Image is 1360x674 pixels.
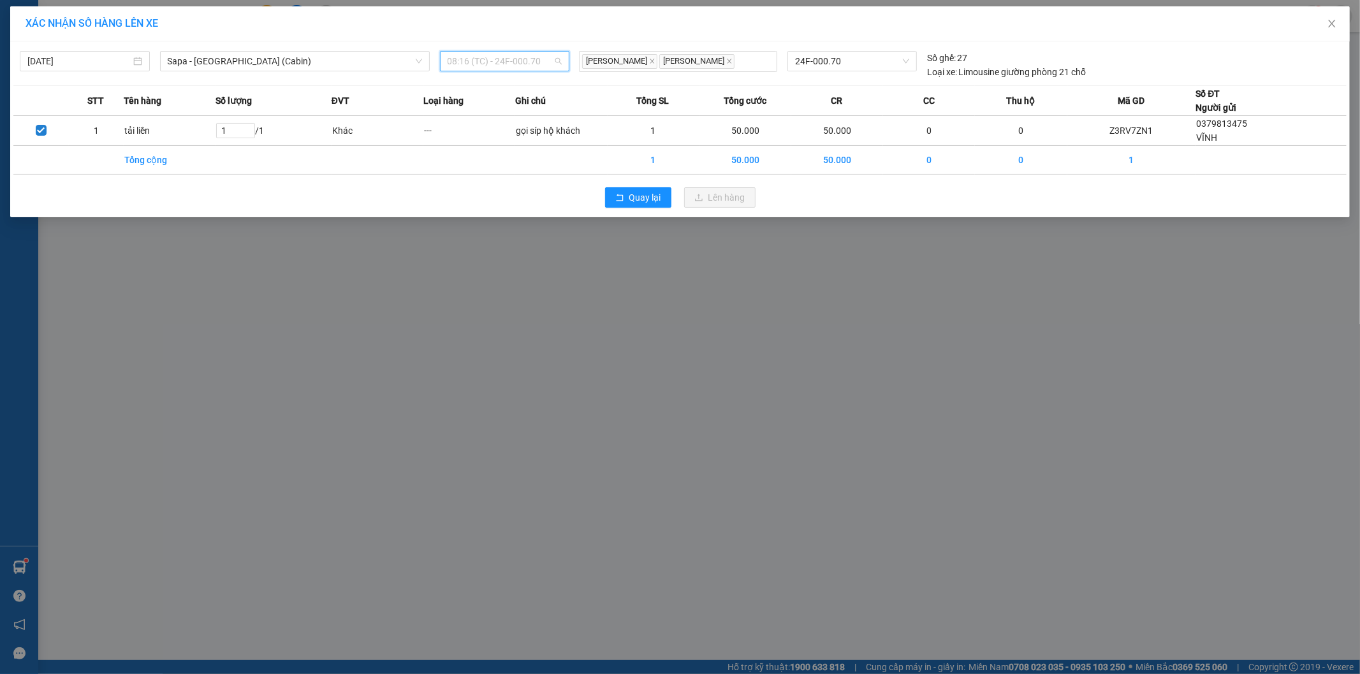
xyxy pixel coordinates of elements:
td: 1 [608,116,699,146]
span: Số lượng [216,94,252,108]
span: 08:16 (TC) - 24F-000.70 [448,52,562,71]
span: Thu hộ [1006,94,1035,108]
span: CR [831,94,843,108]
span: down [415,57,423,65]
span: ĐVT [332,94,349,108]
span: [PERSON_NAME] [659,54,735,69]
td: 1 [69,116,124,146]
td: 50.000 [699,146,791,175]
span: Tổng cước [724,94,766,108]
td: Tổng cộng [124,146,216,175]
span: Loại xe: [927,65,957,79]
td: Z3RV7ZN1 [1067,116,1196,146]
span: XÁC NHẬN SỐ HÀNG LÊN XE [26,17,158,29]
span: Tổng SL [637,94,669,108]
td: Khác [332,116,423,146]
span: [PERSON_NAME] [582,54,657,69]
td: 0 [975,116,1067,146]
td: 1 [1067,146,1196,175]
span: close [726,58,733,64]
div: 27 [927,51,968,65]
span: rollback [615,193,624,203]
td: 50.000 [791,116,883,146]
span: Số ghế: [927,51,956,65]
span: CC [923,94,935,108]
td: 0 [883,116,975,146]
td: 0 [883,146,975,175]
td: 0 [975,146,1067,175]
span: 0379813475 [1196,118,1247,129]
span: Mã GD [1118,94,1144,108]
button: rollbackQuay lại [605,187,671,208]
span: STT [87,94,104,108]
td: / 1 [216,116,332,146]
td: --- [423,116,515,146]
button: Close [1314,6,1350,42]
span: Tên hàng [124,94,161,108]
div: Số ĐT Người gửi [1195,87,1236,115]
span: VĨNH [1196,133,1217,143]
td: 1 [608,146,699,175]
button: uploadLên hàng [684,187,756,208]
span: close [649,58,655,64]
td: 50.000 [791,146,883,175]
span: Loại hàng [423,94,464,108]
span: close [1327,18,1337,29]
td: 50.000 [699,116,791,146]
input: 13/10/2025 [27,54,131,68]
span: Sapa - Hà Nội (Cabin) [168,52,422,71]
span: Quay lại [629,190,661,204]
div: Limousine giường phòng 21 chỗ [927,65,1086,79]
span: 24F-000.70 [795,52,909,71]
td: tải liền [124,116,216,146]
